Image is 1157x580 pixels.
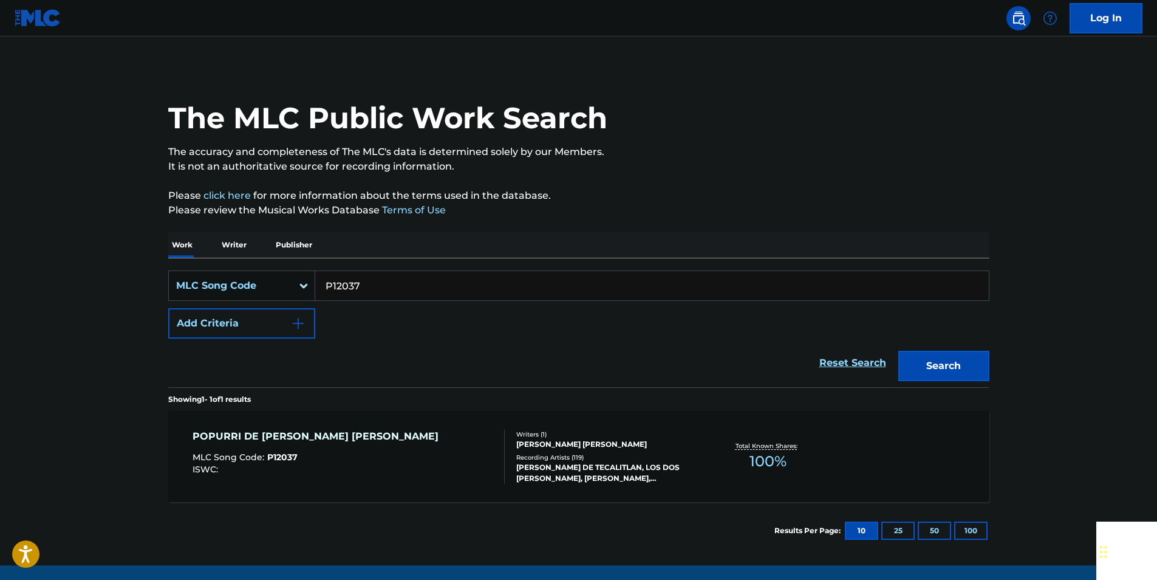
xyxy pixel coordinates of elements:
[516,462,700,484] div: [PERSON_NAME] DE TECALITLAN, LOS DOS [PERSON_NAME], [PERSON_NAME], [PERSON_NAME], [PERSON_NAME]
[193,429,445,444] div: POPURRI DE [PERSON_NAME] [PERSON_NAME]
[813,350,892,376] a: Reset Search
[15,9,61,27] img: MLC Logo
[845,522,878,540] button: 10
[168,188,989,203] p: Please for more information about the terms used in the database.
[168,394,251,405] p: Showing 1 - 1 of 1 results
[516,430,700,439] div: Writers ( 1 )
[168,308,315,339] button: Add Criteria
[380,204,446,216] a: Terms of Use
[516,453,700,462] div: Recording Artists ( 119 )
[1070,3,1142,33] a: Log In
[168,232,196,258] p: Work
[918,522,951,540] button: 50
[291,316,305,331] img: 9d2ae6d4665cec9f34b9.svg
[218,232,250,258] p: Writer
[898,351,989,381] button: Search
[168,145,989,159] p: The accuracy and completeness of The MLC's data is determined solely by our Members.
[168,411,989,502] a: POPURRI DE [PERSON_NAME] [PERSON_NAME]MLC Song Code:P12037ISWC:Writers (1)[PERSON_NAME] [PERSON_N...
[1043,11,1057,26] img: help
[516,439,700,450] div: [PERSON_NAME] [PERSON_NAME]
[1006,6,1031,30] a: Public Search
[168,271,989,387] form: Search Form
[1011,11,1026,26] img: search
[267,452,298,463] span: P12037
[954,522,988,540] button: 100
[1100,534,1107,570] div: Drag
[272,232,316,258] p: Publisher
[881,522,915,540] button: 25
[168,159,989,174] p: It is not an authoritative source for recording information.
[168,203,989,218] p: Please review the Musical Works Database
[193,464,221,475] span: ISWC :
[1096,522,1157,580] iframe: Chat Widget
[168,100,607,136] h1: The MLC Public Work Search
[749,451,787,472] span: 100 %
[774,525,844,536] p: Results Per Page:
[1038,6,1062,30] div: Help
[193,452,267,463] span: MLC Song Code :
[176,278,285,293] div: MLC Song Code
[203,190,251,201] a: click here
[735,441,800,451] p: Total Known Shares:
